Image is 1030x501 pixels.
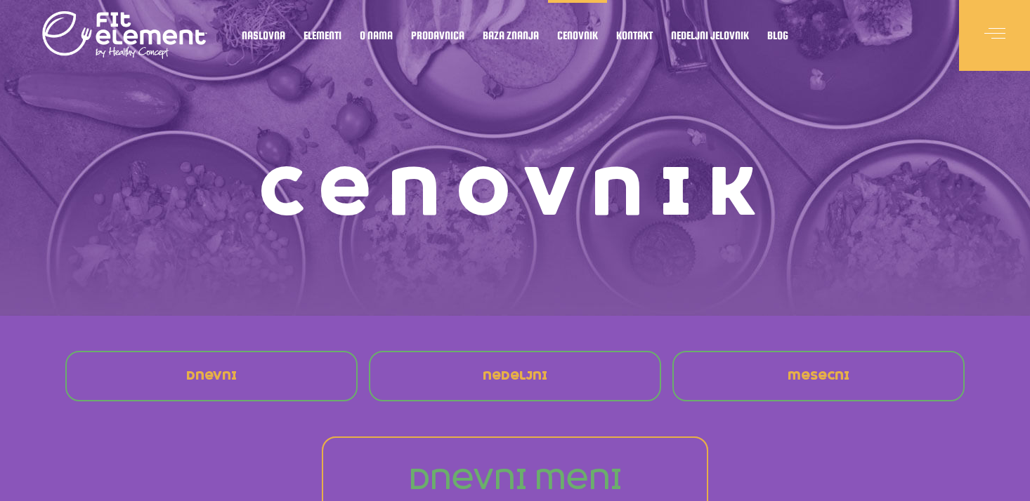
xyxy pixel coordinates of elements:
h1: Cenovnik [58,161,972,225]
span: Blog [767,32,788,39]
span: mesecni [788,370,849,382]
span: O nama [360,32,393,39]
span: Nedeljni jelovnik [671,32,749,39]
span: Naslovna [242,32,285,39]
span: Kontakt [616,32,653,39]
a: Dnevni [175,359,248,393]
span: Cenovnik [557,32,598,39]
span: nedeljni [483,370,547,382]
span: Elementi [304,32,341,39]
span: Prodavnica [411,32,464,39]
img: logo light [42,7,207,63]
span: Dnevni [186,370,237,382]
span: Baza znanja [483,32,539,39]
h3: dnevni meni [351,466,679,493]
a: mesecni [776,359,861,393]
a: nedeljni [471,359,559,393]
